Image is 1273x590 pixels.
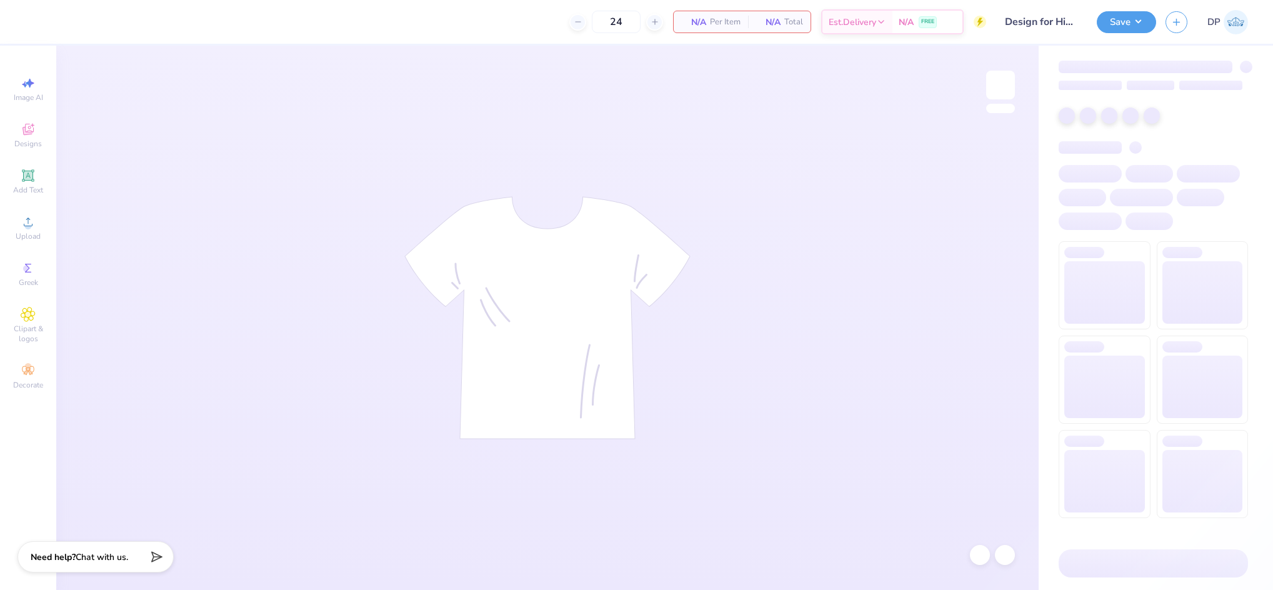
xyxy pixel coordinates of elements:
a: DP [1207,10,1248,34]
span: Image AI [14,92,43,102]
img: Darlene Padilla [1224,10,1248,34]
span: Decorate [13,380,43,390]
button: Save [1097,11,1156,33]
span: Chat with us. [76,551,128,563]
span: Per Item [710,16,741,29]
span: Upload [16,231,41,241]
span: DP [1207,15,1221,29]
span: N/A [681,16,706,29]
span: Greek [19,277,38,287]
span: N/A [756,16,781,29]
input: Untitled Design [996,9,1087,34]
img: tee-skeleton.svg [404,196,691,439]
span: Est. Delivery [829,16,876,29]
strong: Need help? [31,551,76,563]
span: Add Text [13,185,43,195]
input: – – [592,11,641,33]
span: Total [784,16,803,29]
span: N/A [899,16,914,29]
span: Clipart & logos [6,324,50,344]
span: Designs [14,139,42,149]
span: FREE [921,17,934,26]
